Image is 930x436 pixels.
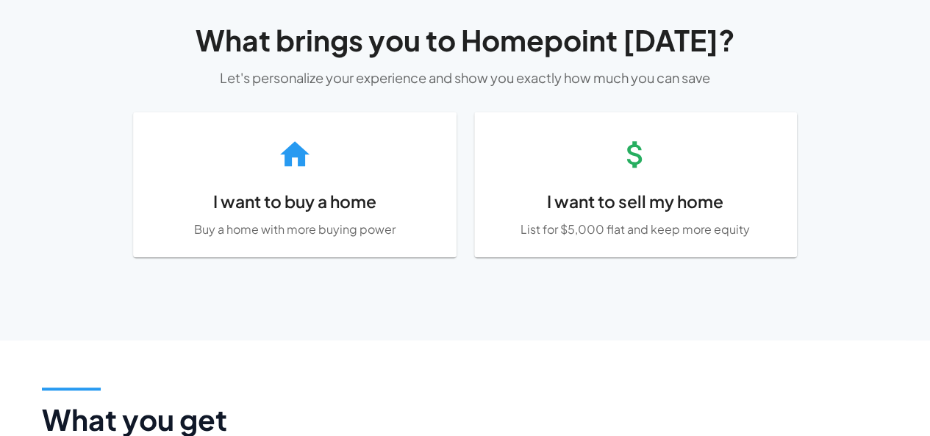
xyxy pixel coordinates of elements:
h4: What brings you to Homepoint [DATE]? [65,23,865,58]
p: List for $5,000 flat and keep more equity [487,221,784,238]
h6: I want to sell my home [487,188,784,215]
h6: I want to buy a home [146,188,443,215]
p: Buy a home with more buying power [146,221,443,238]
p: Let's personalize your experience and show you exactly how much you can save [65,68,865,87]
